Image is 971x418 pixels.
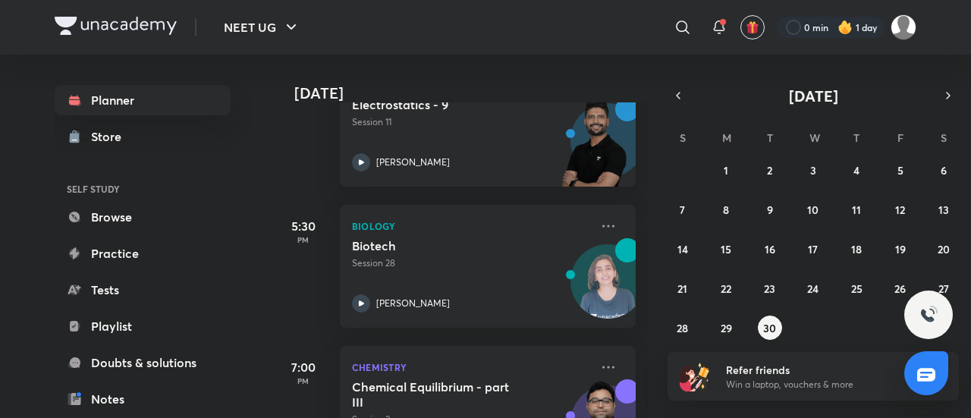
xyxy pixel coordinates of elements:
[888,237,913,261] button: September 19, 2025
[763,321,776,335] abbr: September 30, 2025
[714,197,738,222] button: September 8, 2025
[789,86,838,106] span: [DATE]
[801,158,825,182] button: September 3, 2025
[941,130,947,145] abbr: Saturday
[352,97,541,112] h5: Electrostatics - 9
[853,163,859,178] abbr: September 4, 2025
[55,275,231,305] a: Tests
[55,176,231,202] h6: SELF STUDY
[671,197,695,222] button: September 7, 2025
[55,17,177,39] a: Company Logo
[801,197,825,222] button: September 10, 2025
[938,281,949,296] abbr: September 27, 2025
[844,237,869,261] button: September 18, 2025
[758,158,782,182] button: September 2, 2025
[764,281,775,296] abbr: September 23, 2025
[571,253,644,325] img: Avatar
[938,203,949,217] abbr: September 13, 2025
[758,197,782,222] button: September 9, 2025
[810,163,816,178] abbr: September 3, 2025
[837,20,853,35] img: streak
[767,203,773,217] abbr: September 9, 2025
[844,276,869,300] button: September 25, 2025
[801,276,825,300] button: September 24, 2025
[726,362,913,378] h6: Refer friends
[352,238,541,253] h5: Biotech
[726,378,913,391] p: Win a laptop, vouchers & more
[352,358,590,376] p: Chemistry
[55,202,231,232] a: Browse
[273,217,334,235] h5: 5:30
[714,276,738,300] button: September 22, 2025
[807,281,819,296] abbr: September 24, 2025
[941,163,947,178] abbr: September 6, 2025
[671,237,695,261] button: September 14, 2025
[376,297,450,310] p: [PERSON_NAME]
[680,130,686,145] abbr: Sunday
[758,276,782,300] button: September 23, 2025
[851,242,862,256] abbr: September 18, 2025
[888,197,913,222] button: September 12, 2025
[273,94,334,103] p: PM
[844,158,869,182] button: September 4, 2025
[352,115,590,129] p: Session 11
[55,347,231,378] a: Doubts & solutions
[724,163,728,178] abbr: September 1, 2025
[895,242,906,256] abbr: September 19, 2025
[215,12,310,42] button: NEET UG
[55,17,177,35] img: Company Logo
[723,203,729,217] abbr: September 8, 2025
[680,361,710,391] img: referral
[55,384,231,414] a: Notes
[55,238,231,269] a: Practice
[932,237,956,261] button: September 20, 2025
[352,256,590,270] p: Session 28
[722,130,731,145] abbr: Monday
[714,158,738,182] button: September 1, 2025
[677,242,688,256] abbr: September 14, 2025
[376,156,450,169] p: [PERSON_NAME]
[677,281,687,296] abbr: September 21, 2025
[809,130,820,145] abbr: Wednesday
[714,237,738,261] button: September 15, 2025
[932,197,956,222] button: September 13, 2025
[721,281,731,296] abbr: September 22, 2025
[808,242,818,256] abbr: September 17, 2025
[853,130,859,145] abbr: Thursday
[844,197,869,222] button: September 11, 2025
[758,316,782,340] button: September 30, 2025
[888,158,913,182] button: September 5, 2025
[938,242,950,256] abbr: September 20, 2025
[919,306,938,324] img: ttu
[680,203,685,217] abbr: September 7, 2025
[891,14,916,40] img: Shristi Raj
[352,379,541,410] h5: Chemical Equilibrium - part III
[294,84,651,102] h4: [DATE]
[677,321,688,335] abbr: September 28, 2025
[888,276,913,300] button: September 26, 2025
[746,20,759,34] img: avatar
[807,203,819,217] abbr: September 10, 2025
[740,15,765,39] button: avatar
[801,237,825,261] button: September 17, 2025
[273,358,334,376] h5: 7:00
[714,316,738,340] button: September 29, 2025
[55,311,231,341] a: Playlist
[689,85,938,106] button: [DATE]
[671,276,695,300] button: September 21, 2025
[758,237,782,261] button: September 16, 2025
[895,203,905,217] abbr: September 12, 2025
[273,376,334,385] p: PM
[671,316,695,340] button: September 28, 2025
[55,85,231,115] a: Planner
[932,158,956,182] button: September 6, 2025
[894,281,906,296] abbr: September 26, 2025
[721,242,731,256] abbr: September 15, 2025
[721,321,732,335] abbr: September 29, 2025
[851,281,863,296] abbr: September 25, 2025
[765,242,775,256] abbr: September 16, 2025
[552,97,636,202] img: unacademy
[897,130,903,145] abbr: Friday
[273,235,334,244] p: PM
[767,130,773,145] abbr: Tuesday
